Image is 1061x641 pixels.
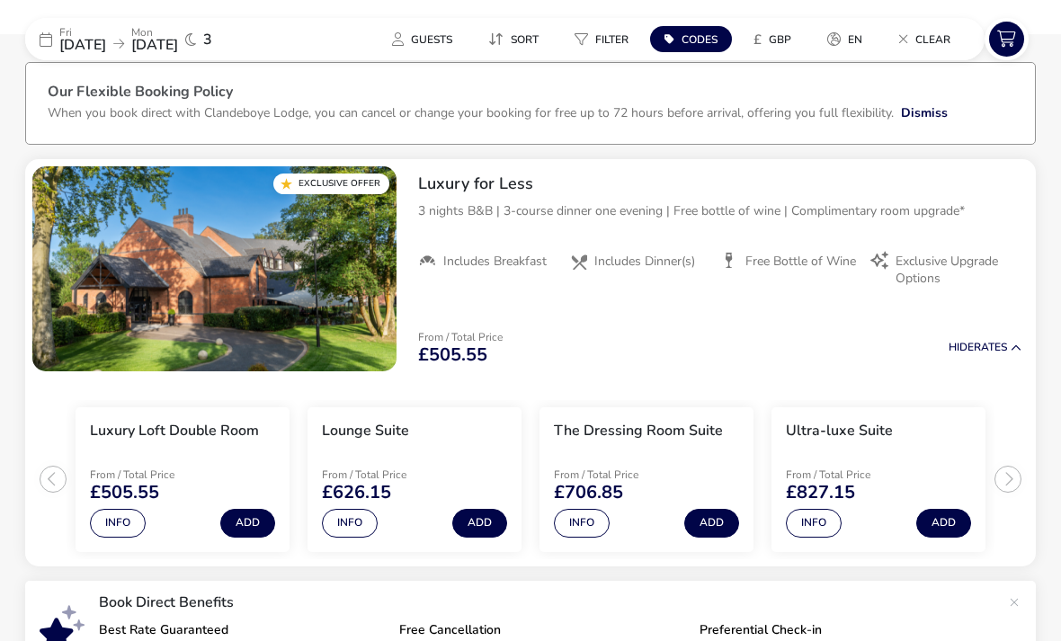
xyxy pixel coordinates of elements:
swiper-slide: 3 / 4 [530,400,762,559]
span: £505.55 [90,484,159,502]
h3: Lounge Suite [322,422,409,441]
button: HideRates [949,342,1021,353]
span: £706.85 [554,484,623,502]
p: From / Total Price [90,469,244,480]
span: [DATE] [131,35,178,55]
button: Info [554,509,610,538]
p: When you book direct with Clandeboye Lodge, you can cancel or change your booking for free up to ... [48,104,894,121]
button: Filter [560,26,643,52]
span: Includes Breakfast [443,254,547,270]
naf-pibe-menu-bar-item: Codes [650,26,739,52]
button: Info [322,509,378,538]
button: Add [452,509,507,538]
span: Clear [915,32,950,47]
p: From / Total Price [786,469,940,480]
button: £GBP [739,26,806,52]
button: Sort [474,26,553,52]
div: Exclusive Offer [273,174,389,194]
span: £505.55 [418,346,487,364]
swiper-slide: 4 / 4 [762,400,994,559]
naf-pibe-menu-bar-item: en [813,26,884,52]
button: Add [916,509,971,538]
button: Info [786,509,842,538]
button: Clear [884,26,965,52]
p: From / Total Price [418,332,503,343]
span: Guests [411,32,452,47]
p: Mon [131,27,178,38]
p: Best Rate Guaranteed [99,624,385,637]
span: Exclusive Upgrade Options [896,254,1007,286]
swiper-slide: 1 / 4 [67,400,299,559]
button: Guests [378,26,467,52]
span: Includes Dinner(s) [594,254,695,270]
p: From / Total Price [322,469,476,480]
button: Info [90,509,146,538]
h3: Luxury Loft Double Room [90,422,259,441]
span: £827.15 [786,484,855,502]
div: Luxury for Less3 nights B&B | 3-course dinner one evening | Free bottle of wine | Complimentary r... [404,159,1036,301]
span: 3 [203,32,212,47]
naf-pibe-menu-bar-item: Sort [474,26,560,52]
button: Add [220,509,275,538]
p: From / Total Price [554,469,708,480]
button: en [813,26,877,52]
button: Dismiss [901,103,948,122]
p: Fri [59,27,106,38]
naf-pibe-menu-bar-item: £GBP [739,26,813,52]
swiper-slide: 2 / 4 [299,400,530,559]
div: Fri[DATE]Mon[DATE]3 [25,18,295,60]
h2: Luxury for Less [418,174,1021,194]
naf-pibe-menu-bar-item: Clear [884,26,972,52]
naf-pibe-menu-bar-item: Filter [560,26,650,52]
h3: The Dressing Room Suite [554,422,723,441]
h3: Ultra-luxe Suite [786,422,893,441]
span: [DATE] [59,35,106,55]
span: £626.15 [322,484,391,502]
button: Codes [650,26,732,52]
span: Sort [511,32,539,47]
swiper-slide: 1 / 1 [32,166,397,371]
naf-pibe-menu-bar-item: Guests [378,26,474,52]
p: Book Direct Benefits [99,595,1000,610]
span: GBP [769,32,791,47]
span: Filter [595,32,629,47]
h3: Our Flexible Booking Policy [48,85,1013,103]
p: Free Cancellation [399,624,685,637]
span: Codes [682,32,718,47]
span: Free Bottle of Wine [745,254,856,270]
p: 3 nights B&B | 3-course dinner one evening | Free bottle of wine | Complimentary room upgrade* [418,201,1021,220]
p: Preferential Check-in [700,624,985,637]
button: Add [684,509,739,538]
span: en [848,32,862,47]
i: £ [753,31,762,49]
span: Hide [949,340,974,354]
